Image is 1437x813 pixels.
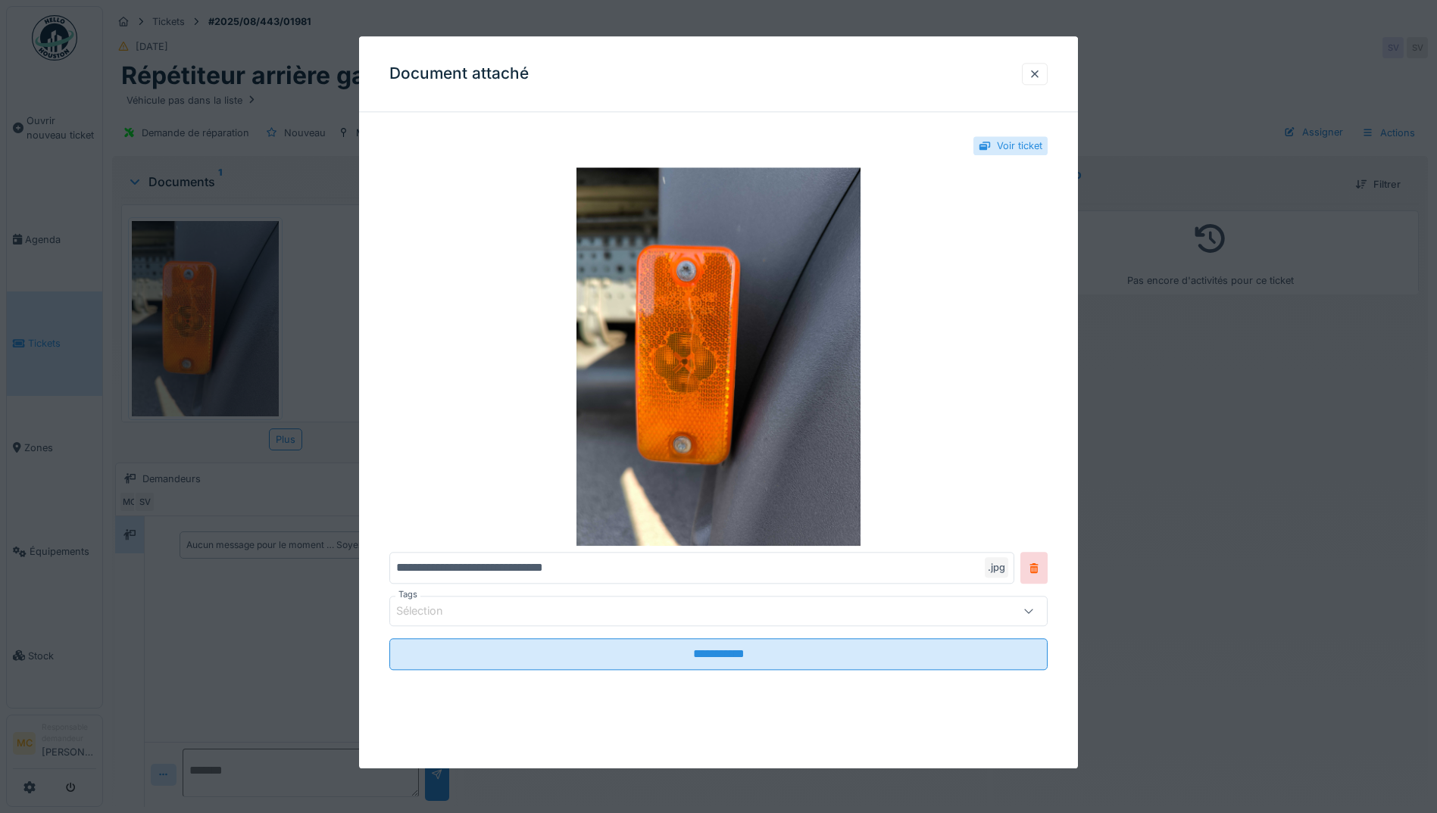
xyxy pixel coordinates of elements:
[395,589,420,602] label: Tags
[985,558,1008,578] div: .jpg
[389,64,529,83] h3: Document attaché
[997,139,1042,153] div: Voir ticket
[389,168,1048,547] img: a5bae1e4-55eb-47e2-a7fe-6d85a6f37067-17554999518815045098275301507056.jpg
[396,603,464,620] div: Sélection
